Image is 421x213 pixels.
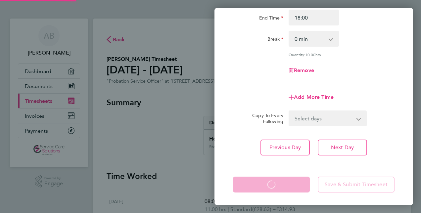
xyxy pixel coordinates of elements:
span: Next Day [331,144,354,151]
label: End Time [259,15,283,23]
div: Quantity: hrs [289,52,367,57]
label: Copy To Every Following [247,112,283,124]
button: Add More Time [289,95,334,100]
input: E.g. 18:00 [289,10,339,25]
span: 10.00 [305,52,315,57]
span: Previous Day [269,144,301,151]
button: Next Day [318,140,367,155]
button: Remove [289,68,314,73]
span: Remove [294,67,314,73]
button: Previous Day [260,140,310,155]
label: Break [267,36,283,44]
span: Add More Time [294,94,334,100]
